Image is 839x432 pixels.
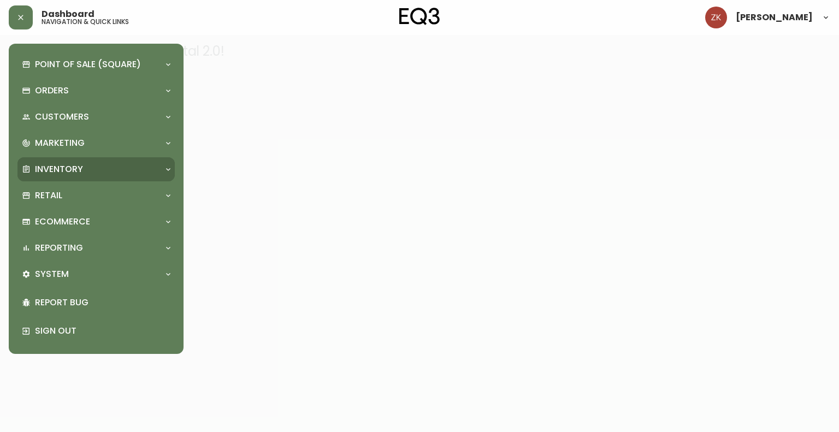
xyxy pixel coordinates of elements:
img: ac4060352bbca922b7bb6492bc802e6d [705,7,727,28]
h5: navigation & quick links [42,19,129,25]
p: Point of Sale (Square) [35,58,141,70]
div: Orders [17,79,175,103]
p: Report Bug [35,297,170,309]
p: Reporting [35,242,83,254]
div: Point of Sale (Square) [17,52,175,76]
p: Retail [35,190,62,202]
p: Ecommerce [35,216,90,228]
span: [PERSON_NAME] [736,13,813,22]
div: Report Bug [17,288,175,317]
p: System [35,268,69,280]
div: Ecommerce [17,210,175,234]
p: Inventory [35,163,83,175]
p: Orders [35,85,69,97]
div: Inventory [17,157,175,181]
div: Marketing [17,131,175,155]
div: System [17,262,175,286]
p: Marketing [35,137,85,149]
div: Customers [17,105,175,129]
p: Sign Out [35,325,170,337]
img: logo [399,8,440,25]
div: Retail [17,184,175,208]
span: Dashboard [42,10,94,19]
div: Sign Out [17,317,175,345]
p: Customers [35,111,89,123]
div: Reporting [17,236,175,260]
